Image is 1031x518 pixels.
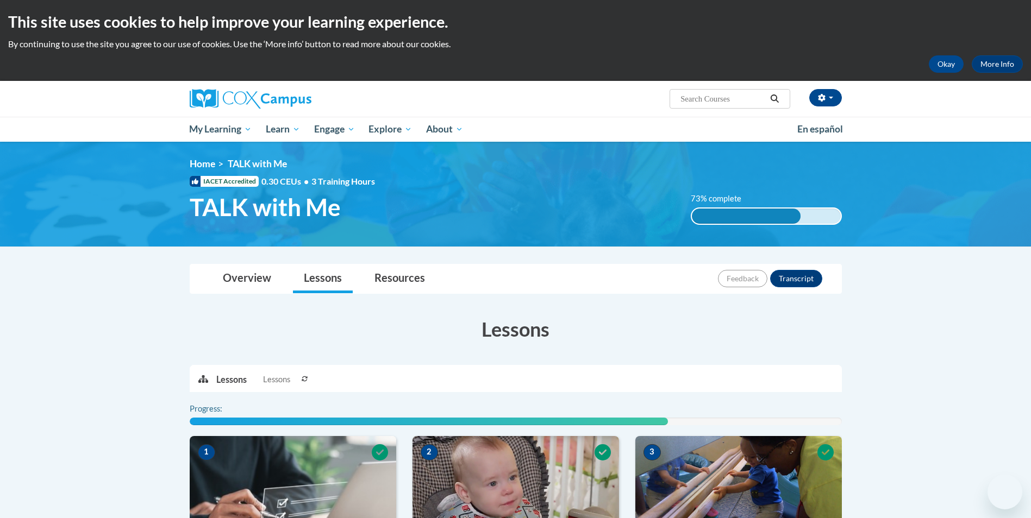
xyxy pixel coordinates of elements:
a: Overview [212,264,282,293]
a: About [419,117,470,142]
span: 0.30 CEUs [261,175,311,187]
span: Learn [266,123,300,136]
div: Main menu [173,117,858,142]
span: 2 [421,444,438,460]
h3: Lessons [190,315,842,343]
p: By continuing to use the site you agree to our use of cookies. Use the ‘More info’ button to read... [8,38,1023,50]
a: Cox Campus [190,89,396,109]
iframe: Button to launch messaging window [988,475,1022,509]
a: En español [790,118,850,141]
a: Learn [259,117,307,142]
a: My Learning [183,117,259,142]
a: Explore [361,117,419,142]
h2: This site uses cookies to help improve your learning experience. [8,11,1023,33]
span: Lessons [263,374,290,386]
button: Okay [929,55,964,73]
a: More Info [972,55,1023,73]
p: Lessons [216,374,247,386]
span: 1 [198,444,215,460]
input: Search Courses [679,92,766,105]
span: 3 [643,444,661,460]
span: • [304,176,309,186]
a: Resources [364,264,436,293]
a: Engage [307,117,362,142]
span: About [426,123,463,136]
span: TALK with Me [228,158,287,169]
span: My Learning [189,123,252,136]
a: Lessons [293,264,353,293]
img: Cox Campus [190,89,311,109]
span: IACET Accredited [190,176,259,187]
span: Engage [314,123,355,136]
label: Progress: [190,403,252,415]
button: Feedback [718,270,767,287]
div: 73% complete [692,209,801,224]
a: Home [190,158,215,169]
span: 3 Training Hours [311,176,375,186]
label: 73% complete [691,193,753,205]
span: TALK with Me [190,193,341,222]
button: Transcript [770,270,822,287]
span: En español [797,123,843,135]
button: Search [766,92,783,105]
button: Account Settings [809,89,842,106]
span: Explore [368,123,412,136]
